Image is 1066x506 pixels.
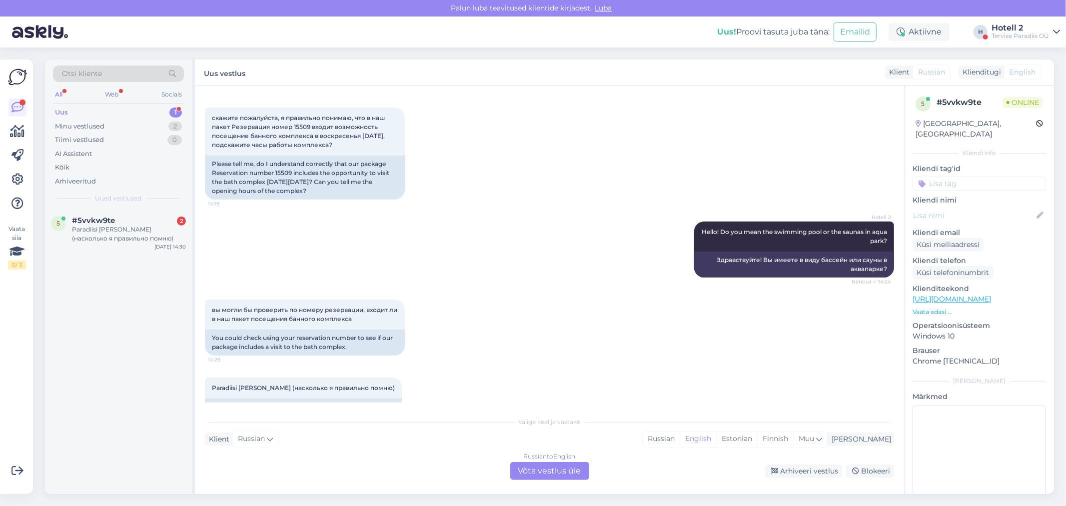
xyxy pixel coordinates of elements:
p: Brauser [913,345,1046,356]
div: English [680,431,716,446]
span: Nähtud ✓ 14:24 [852,278,891,285]
div: Socials [159,88,184,101]
label: Uus vestlus [204,65,245,79]
div: Russian [643,431,680,446]
p: Windows 10 [913,331,1046,341]
img: Askly Logo [8,67,27,86]
div: Web [103,88,121,101]
span: Russian [238,433,265,444]
span: Uued vestlused [95,194,142,203]
b: Uus! [717,27,736,36]
span: скажите пожалуйста, я правильно понимаю, что в наш пакет Резервация номер 15509 входит возможност... [212,114,386,148]
p: Märkmed [913,391,1046,402]
div: Küsi meiliaadressi [913,238,984,251]
div: Hotell 2 [992,24,1049,32]
div: All [53,88,64,101]
div: Uus [55,107,68,117]
a: Hotell 2Tervise Paradiis OÜ [992,24,1060,40]
div: 2 [168,121,182,131]
span: Otsi kliente [62,68,102,79]
div: Tervise Paradiis OÜ [992,32,1049,40]
span: Hello! Do you mean the swimming pool or the saunas in aqua park? [702,228,889,244]
div: [GEOGRAPHIC_DATA], [GEOGRAPHIC_DATA] [916,118,1036,139]
a: [URL][DOMAIN_NAME] [913,294,991,303]
div: Aktiivne [889,23,950,41]
div: Paradiisi Saunad (as far as I remember correctly) [205,398,402,415]
input: Lisa tag [913,176,1046,191]
span: Luba [592,3,615,12]
div: 0 / 3 [8,260,26,269]
span: 14:19 [208,200,245,207]
span: Online [1003,97,1043,108]
div: Klient [885,67,910,77]
div: Finnish [757,431,793,446]
span: Russian [918,67,945,77]
div: Tiimi vestlused [55,135,104,145]
div: Vaata siia [8,224,26,269]
span: #5vvkw9te [72,216,115,225]
div: Blokeeri [846,464,894,478]
div: Здравствуйте! Вы имеете в виду бассейн или сауны в аквапарке? [694,251,894,277]
p: Chrome [TECHNICAL_ID] [913,356,1046,366]
div: Võta vestlus üle [510,462,589,480]
div: AI Assistent [55,149,92,159]
div: Please tell me, do I understand correctly that our package Reservation number 15509 includes the ... [205,155,405,199]
div: Paradiisi [PERSON_NAME] (насколько я правильно помню) [72,225,186,243]
div: You could check using your reservation number to see if our package includes a visit to the bath ... [205,329,405,355]
div: [DATE] 14:30 [154,243,186,250]
button: Emailid [834,22,877,41]
div: [PERSON_NAME] [913,376,1046,385]
span: 5 [57,219,60,227]
div: Arhiveeritud [55,176,96,186]
div: Russian to English [524,452,576,461]
div: [PERSON_NAME] [828,434,891,444]
p: Kliendi telefon [913,255,1046,266]
div: Klient [205,434,229,444]
div: H [974,25,988,39]
div: Kliendi info [913,148,1046,157]
div: Arhiveeri vestlus [765,464,842,478]
p: Kliendi tag'id [913,163,1046,174]
div: 2 [177,216,186,225]
div: Klienditugi [959,67,1001,77]
p: Operatsioonisüsteem [913,320,1046,331]
p: Klienditeekond [913,283,1046,294]
div: Kõik [55,162,69,172]
span: 14:29 [208,356,245,363]
p: Vaata edasi ... [913,307,1046,316]
span: Paradiisi [PERSON_NAME] (насколько я правильно помню) [212,384,395,391]
p: Kliendi nimi [913,195,1046,205]
span: 5 [922,100,925,107]
div: Minu vestlused [55,121,104,131]
div: # 5vvkw9te [937,96,1003,108]
div: Küsi telefoninumbrit [913,266,993,279]
div: Valige keel ja vastake [205,417,894,426]
p: Kliendi email [913,227,1046,238]
input: Lisa nimi [913,210,1035,221]
div: 1 [169,107,182,117]
span: Muu [799,434,814,443]
div: Estonian [716,431,757,446]
div: Proovi tasuta juba täna: [717,26,830,38]
span: English [1010,67,1036,77]
span: вы могли бы проверить по номеру резервации, входит ли в наш пакет посещения банного комплекса [212,306,399,322]
div: 0 [167,135,182,145]
span: Hotell 2 [854,213,891,221]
